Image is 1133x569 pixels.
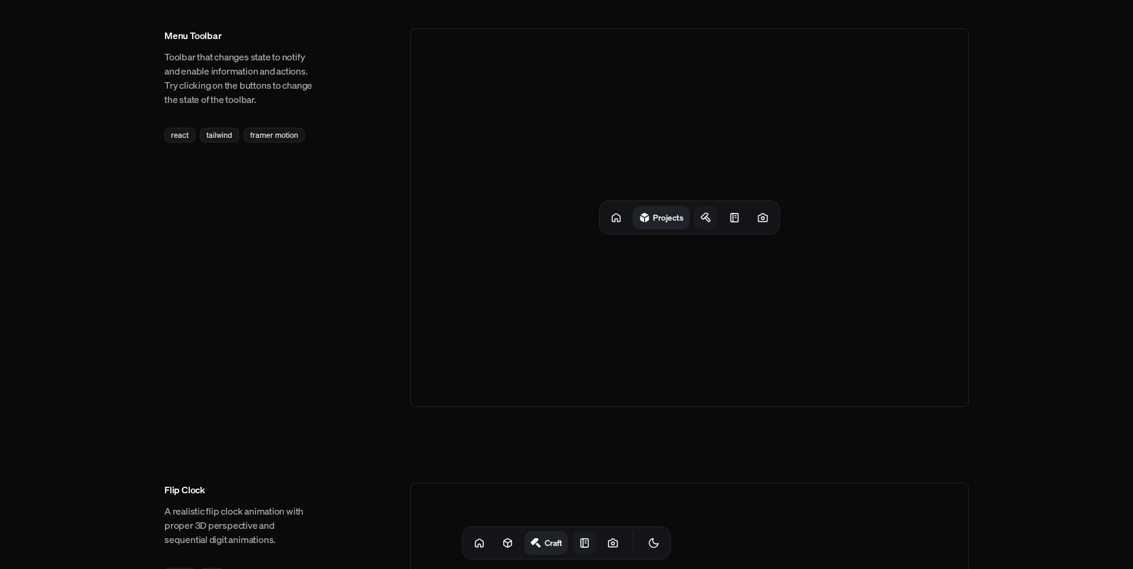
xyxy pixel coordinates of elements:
[244,128,305,143] div: framer motion
[164,28,316,43] h3: Menu Toolbar
[164,483,316,497] h3: Flip Clock
[653,212,684,223] h1: Projects
[642,531,666,555] button: Toggle Theme
[164,50,316,106] p: Toolbar that changes state to notify and enable information and actions. Try clicking on the butt...
[164,128,195,143] div: react
[545,537,562,548] h1: Craft
[164,504,316,547] p: A realistic flip clock animation with proper 3D perspective and sequential digit animations.
[200,128,239,143] div: tailwind
[525,531,568,555] a: Craft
